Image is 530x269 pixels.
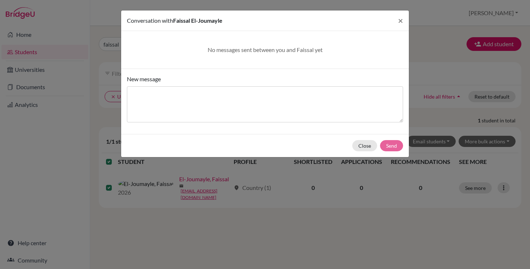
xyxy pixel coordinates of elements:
span: × [398,15,403,26]
label: New message [127,75,161,83]
button: Close [392,10,409,31]
span: Faissal El-Joumayle [173,17,222,24]
button: Send [380,140,403,151]
span: Conversation with [127,17,173,24]
button: Close [352,140,377,151]
div: No messages sent between you and Faissal yet [136,45,394,54]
